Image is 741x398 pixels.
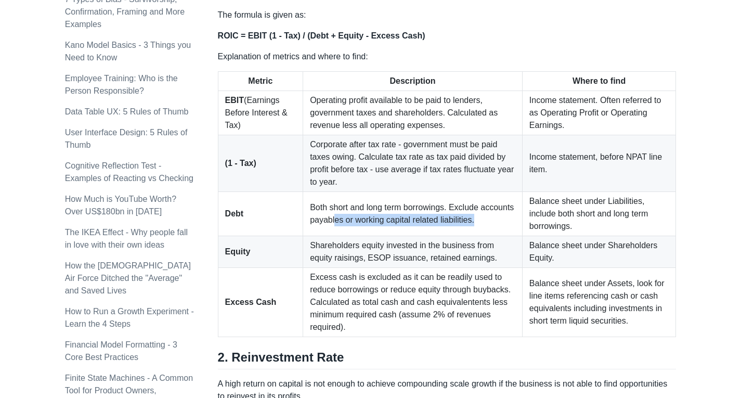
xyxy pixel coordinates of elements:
th: Where to find [522,72,675,91]
strong: Equity [225,247,251,256]
td: Corporate after tax rate - government must be paid taxes owing. Calculate tax rate as tax paid di... [303,135,523,192]
th: Metric [218,72,303,91]
td: Income statement, before NPAT line item. [522,135,675,192]
p: The formula is given as: [218,9,677,21]
td: Income statement. Often referred to as Operating Profit or Operating Earnings. [522,91,675,135]
a: Data Table UX: 5 Rules of Thumb [65,107,189,116]
a: Employee Training: Who is the Person Responsible? [65,74,178,95]
td: Balance sheet under Assets, look for line items referencing cash or cash equivalents including in... [522,268,675,337]
strong: ROIC = EBIT (1 - Tax) / (Debt + Equity - Excess Cash) [218,31,425,40]
h2: 2. Reinvestment Rate [218,350,677,369]
a: Kano Model Basics - 3 Things you Need to Know [65,41,191,62]
td: Operating profit available to be paid to lenders, government taxes and shareholders. Calculated a... [303,91,523,135]
a: User Interface Design: 5 Rules of Thumb [65,128,188,149]
strong: (1 - Tax) [225,159,256,168]
td: Balance sheet under Shareholders Equity. [522,236,675,268]
a: How Much is YouTube Worth? Over US$180bn in [DATE] [65,195,176,216]
a: Cognitive Reflection Test - Examples of Reacting vs Checking [65,161,193,183]
td: Excess cash is excluded as it can be readily used to reduce borrowings or reduce equity through b... [303,268,523,337]
td: Balance sheet under Liabilities, include both short and long term borrowings. [522,192,675,236]
td: Both short and long term borrowings. Exclude accounts payables or working capital related liabili... [303,192,523,236]
a: How the [DEMOGRAPHIC_DATA] Air Force Ditched the "Average" and Saved Lives [65,261,191,295]
th: Description [303,72,523,91]
a: Financial Model Formatting - 3 Core Best Practices [65,340,177,362]
a: The IKEA Effect - Why people fall in love with their own ideas [65,228,188,249]
strong: Excess Cash [225,298,277,306]
td: (Earnings Before Interest & Tax) [218,91,303,135]
td: Shareholders equity invested in the business from equity raisings, ESOP issuance, retained earnings. [303,236,523,268]
a: How to Run a Growth Experiment - Learn the 4 Steps [65,307,194,328]
strong: Debt [225,209,244,218]
p: Explanation of metrics and where to find: [218,50,677,63]
strong: EBIT [225,96,244,105]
